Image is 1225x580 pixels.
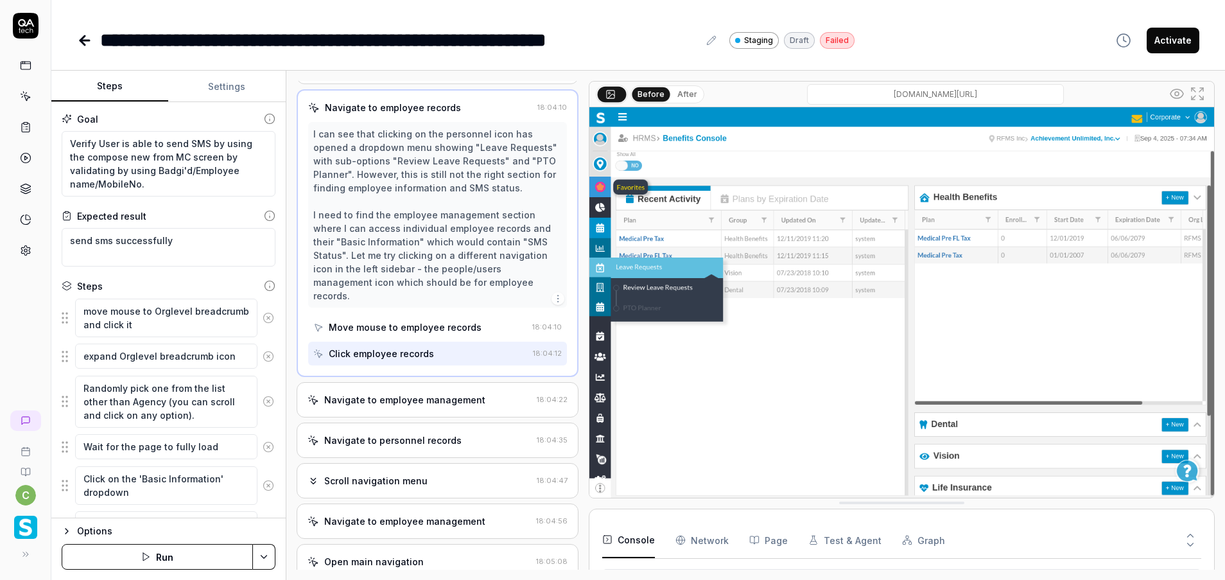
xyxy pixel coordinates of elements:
[324,555,424,568] div: Open main navigation
[62,343,275,370] div: Suggestions
[5,457,46,477] a: Documentation
[902,522,945,558] button: Graph
[675,522,729,558] button: Network
[329,321,482,334] div: Move mouse to employee records
[62,466,275,505] div: Suggestions
[729,31,779,49] a: Staging
[820,32,855,49] div: Failed
[537,103,567,112] time: 18:04:10
[15,485,36,505] button: c
[62,523,275,539] button: Options
[313,127,562,303] div: I can see that clicking on the personnel icon has opened a dropdown menu showing "Leave Requests"...
[536,557,568,566] time: 18:05:08
[537,476,568,485] time: 18:04:47
[324,434,462,447] div: Navigate to personnel records
[257,473,279,498] button: Remove step
[1147,28,1199,53] button: Activate
[1167,83,1187,104] button: Show all interative elements
[257,434,279,460] button: Remove step
[784,32,815,49] div: Draft
[62,298,275,338] div: Suggestions
[62,544,253,570] button: Run
[536,516,568,525] time: 18:04:56
[257,305,279,331] button: Remove step
[329,347,434,360] div: Click employee records
[10,410,41,431] a: New conversation
[749,522,788,558] button: Page
[744,35,773,46] span: Staging
[257,518,279,543] button: Remove step
[324,514,485,528] div: Navigate to employee management
[533,349,562,358] time: 18:04:12
[14,516,37,539] img: Smartlinx Logo
[5,505,46,541] button: Smartlinx Logo
[325,101,461,114] div: Navigate to employee records
[324,474,428,488] div: Scroll navigation menu
[308,315,568,339] button: Move mouse to employee records18:04:10
[62,375,275,428] div: Suggestions
[602,522,655,558] button: Console
[62,434,275,461] div: Suggestions
[589,107,1214,498] img: Screenshot
[532,322,562,331] time: 18:04:10
[537,435,568,444] time: 18:04:35
[168,71,285,102] button: Settings
[632,87,670,101] button: Before
[308,342,568,365] button: Click employee records18:04:12
[77,112,98,126] div: Goal
[51,71,168,102] button: Steps
[77,523,275,539] div: Options
[77,209,146,223] div: Expected result
[1108,28,1139,53] button: View version history
[62,511,275,550] div: Suggestions
[5,436,46,457] a: Book a call with us
[77,279,103,293] div: Steps
[1187,83,1208,104] button: Open in full screen
[257,344,279,369] button: Remove step
[672,87,702,101] button: After
[324,393,485,407] div: Navigate to employee management
[537,395,568,404] time: 18:04:22
[257,389,279,414] button: Remove step
[808,522,882,558] button: Test & Agent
